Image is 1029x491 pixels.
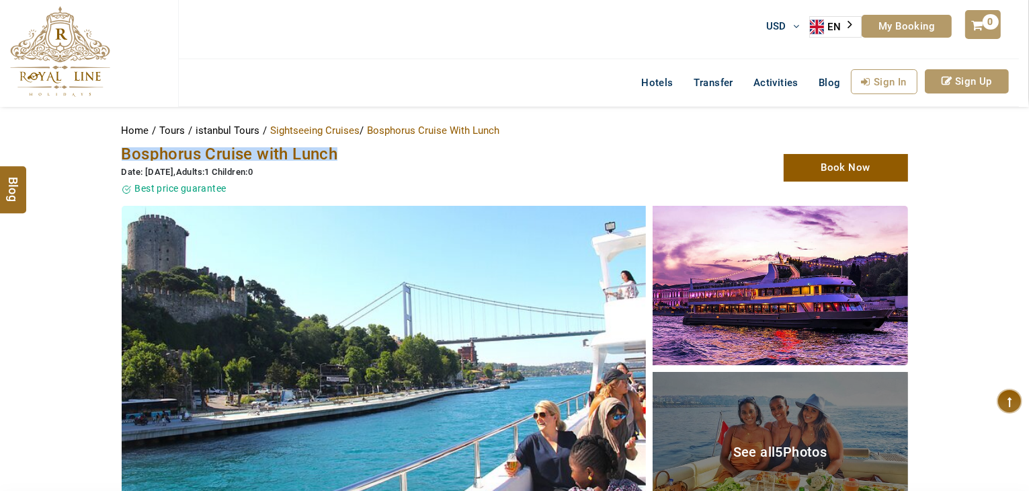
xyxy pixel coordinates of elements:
[983,14,999,30] span: 0
[766,20,786,32] span: USD
[135,183,227,194] span: Best price guarantee
[653,206,908,365] img: Bosphorus Cruise with Lunch
[809,16,862,38] aside: Language selected: English
[862,15,952,38] a: My Booking
[368,120,500,141] li: Bosphorus Cruise With Lunch
[743,69,809,96] a: Activities
[809,69,851,96] a: Blog
[965,10,1000,39] a: 0
[776,444,783,460] span: 5
[819,77,841,89] span: Blog
[122,145,338,163] span: Bosphorus Cruise with Lunch
[176,167,210,177] span: Adults:1
[160,124,189,137] a: Tours
[925,69,1009,93] a: Sign Up
[10,6,110,97] img: The Royal Line Holidays
[212,167,253,177] span: Children:0
[733,444,827,460] span: See all Photos
[851,69,917,94] a: Sign In
[5,176,22,188] span: Blog
[631,69,683,96] a: Hotels
[784,154,908,182] a: Book Now
[196,124,263,137] a: istanbul Tours
[810,17,861,37] a: EN
[122,124,153,137] a: Home
[684,69,743,96] a: Transfer
[122,167,174,177] span: Date: [DATE]
[271,120,364,141] li: Sightseeing Cruises
[809,16,862,38] div: Language
[122,166,639,179] div: ,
